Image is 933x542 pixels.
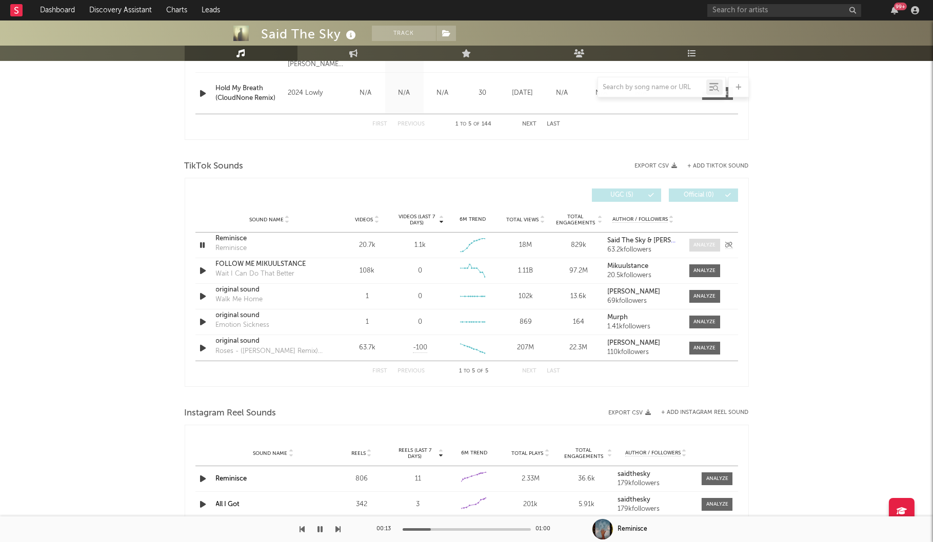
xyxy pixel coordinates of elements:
[707,4,861,17] input: Search for artists
[625,450,681,456] span: Author / Followers
[216,310,323,321] a: original sound
[446,365,502,378] div: 1 5 5
[599,192,646,198] span: UGC ( 5 )
[607,263,648,269] strong: Mikuulstance
[418,266,422,276] div: 0
[506,217,539,223] span: Total Views
[216,243,247,254] div: Reminisce
[216,234,323,244] a: Reminisce
[561,474,612,484] div: 36.6k
[418,291,422,302] div: 0
[609,410,651,416] button: Export CSV
[505,499,556,510] div: 201k
[607,349,679,356] div: 110k followers
[607,340,660,346] strong: [PERSON_NAME]
[607,272,679,279] div: 20.5k followers
[216,259,323,269] a: FOLLOW ME MIKUULSTANCE
[547,121,561,127] button: Last
[413,343,427,353] span: -100
[249,217,284,223] span: Sound Name
[678,163,749,169] button: + Add TikTok Sound
[355,217,373,223] span: Videos
[185,407,276,420] span: Instagram Reel Sounds
[607,288,679,296] a: [PERSON_NAME]
[392,499,444,510] div: 3
[502,317,549,327] div: 869
[607,263,679,270] a: Mikuulstance
[561,447,606,460] span: Total Engagements
[607,298,679,305] div: 69k followers
[398,368,425,374] button: Previous
[607,314,628,321] strong: Murph
[592,189,661,202] button: UGC(5)
[547,368,561,374] button: Last
[618,471,694,478] a: saidthesky
[554,240,602,251] div: 829k
[607,340,679,347] a: [PERSON_NAME]
[662,410,749,415] button: + Add Instagram Reel Sound
[607,237,679,244] a: Said The Sky & [PERSON_NAME]
[373,121,388,127] button: First
[336,474,387,484] div: 806
[449,216,497,223] div: 6M Trend
[461,122,467,127] span: to
[373,368,388,374] button: First
[392,447,438,460] span: Reels (last 7 days)
[554,317,602,327] div: 164
[676,192,723,198] span: Official ( 0 )
[502,240,549,251] div: 18M
[344,266,391,276] div: 108k
[511,450,543,456] span: Total Plays
[216,285,323,295] a: original sound
[464,369,470,373] span: to
[344,240,391,251] div: 20.7k
[554,214,596,226] span: Total Engagements
[651,410,749,415] div: + Add Instagram Reel Sound
[446,118,502,131] div: 1 5 144
[635,163,678,169] button: Export CSV
[336,499,387,510] div: 342
[607,237,706,244] strong: Said The Sky & [PERSON_NAME]
[598,84,706,92] input: Search by song name or URL
[554,291,602,302] div: 13.6k
[351,450,366,456] span: Reels
[894,3,907,10] div: 99 +
[502,291,549,302] div: 102k
[418,317,422,327] div: 0
[891,6,898,14] button: 99+
[344,291,391,302] div: 1
[414,240,426,251] div: 1.1k
[607,314,679,321] a: Murph
[392,474,444,484] div: 11
[398,121,425,127] button: Previous
[477,369,483,373] span: of
[344,343,391,353] div: 63.7k
[344,317,391,327] div: 1
[502,343,549,353] div: 207M
[449,449,500,457] div: 6M Trend
[607,288,660,295] strong: [PERSON_NAME]
[253,450,287,456] span: Sound Name
[554,266,602,276] div: 97.2M
[216,346,323,357] div: Roses - ([PERSON_NAME] Remix) [Latino Gang]
[688,163,749,169] button: + Add TikTok Sound
[216,336,323,346] a: original sound
[607,323,679,330] div: 1.41k followers
[523,368,537,374] button: Next
[554,343,602,353] div: 22.3M
[618,471,650,477] strong: saidthesky
[216,269,295,279] div: Wait I Can Do That Better
[372,26,436,41] button: Track
[612,216,668,223] span: Author / Followers
[216,320,270,330] div: Emotion Sickness
[618,496,650,503] strong: saidthesky
[502,266,549,276] div: 1.11B
[377,523,398,535] div: 00:13
[561,499,612,510] div: 5.91k
[618,525,648,534] div: Reminisce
